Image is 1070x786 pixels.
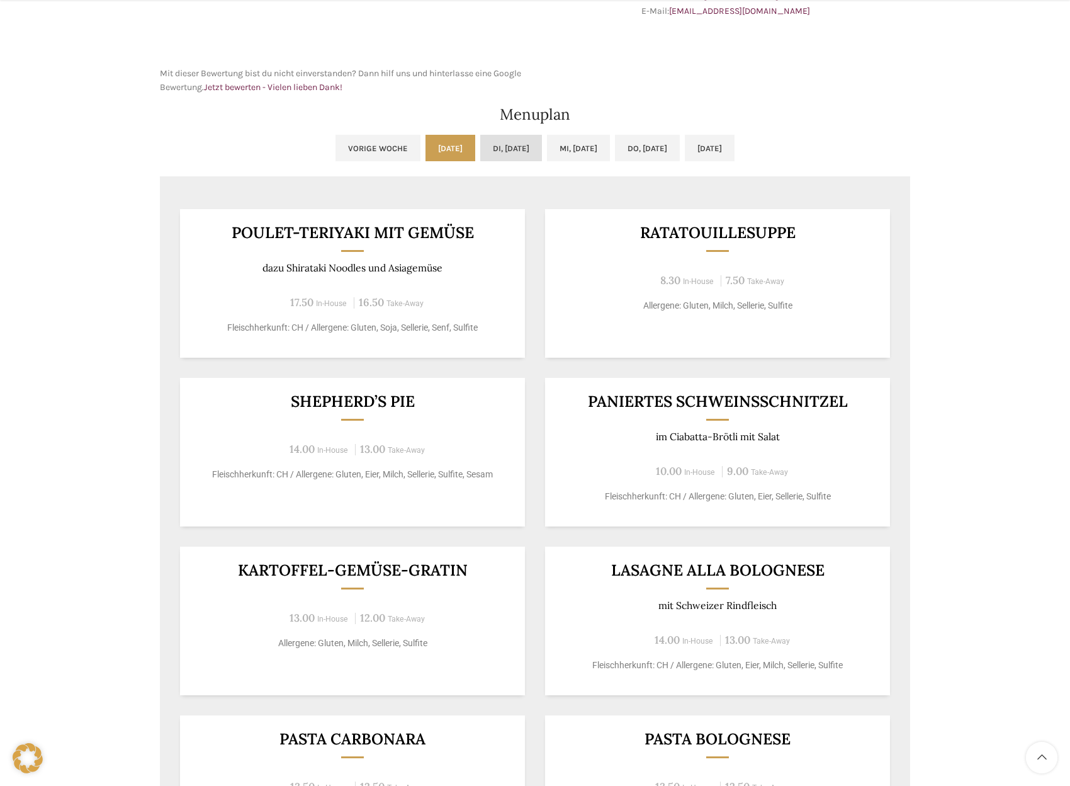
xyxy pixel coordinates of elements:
span: In-House [683,277,714,286]
span: Take-Away [388,446,425,455]
span: 16.50 [359,295,384,309]
a: Di, [DATE] [480,135,542,161]
p: im Ciabatta-Brötli mit Salat [561,431,875,443]
h3: Kartoffel-Gemüse-Gratin [196,562,510,578]
span: Take-Away [747,277,784,286]
h3: Pasta Carbonara [196,731,510,747]
h3: Shepherd’s Pie [196,394,510,409]
p: Fleischherkunft: CH / Allergene: Gluten, Eier, Milch, Sellerie, Sulfite, Sesam [196,468,510,481]
h3: Pasta Bolognese [561,731,875,747]
span: Take-Away [386,299,424,308]
h3: Ratatouillesuppe [561,225,875,241]
span: 13.00 [725,633,750,647]
span: Take-Away [388,615,425,624]
a: Scroll to top button [1026,742,1057,773]
a: Do, [DATE] [615,135,680,161]
span: 8.30 [660,273,680,287]
p: dazu Shirataki Noodles und Asiagemüse [196,262,510,274]
span: In-House [317,615,348,624]
span: 13.00 [360,442,385,456]
p: Allergene: Gluten, Milch, Sellerie, Sulfite [561,299,875,312]
span: In-House [317,446,348,455]
h3: Poulet-Teriyaki mit Gemüse [196,225,510,241]
span: 10.00 [656,464,682,478]
span: Take-Away [751,468,788,477]
a: [DATE] [425,135,475,161]
span: In-House [684,468,715,477]
span: 7.50 [726,273,745,287]
span: In-House [682,637,713,646]
p: Allergene: Gluten, Milch, Sellerie, Sulfite [196,637,510,650]
a: Vorige Woche [335,135,420,161]
span: 9.00 [727,464,748,478]
span: 13.00 [290,611,315,625]
span: 12.00 [360,611,385,625]
p: Fleischherkunft: CH / Allergene: Gluten, Eier, Milch, Sellerie, Sulfite [561,659,875,672]
p: Fleischherkunft: CH / Allergene: Gluten, Soja, Sellerie, Senf, Sulfite [196,321,510,334]
a: [DATE] [685,135,735,161]
span: 17.50 [290,295,313,309]
h3: Lasagne alla Bolognese [561,562,875,578]
span: Take-Away [753,637,790,646]
a: Mi, [DATE] [547,135,610,161]
span: 14.00 [655,633,680,647]
h2: Menuplan [160,107,910,122]
span: 14.00 [290,442,315,456]
p: Mit dieser Bewertung bist du nicht einverstanden? Dann hilf uns und hinterlasse eine Google Bewer... [160,67,529,95]
span: In-House [316,299,347,308]
a: [EMAIL_ADDRESS][DOMAIN_NAME] [669,6,810,16]
p: Fleischherkunft: CH / Allergene: Gluten, Eier, Sellerie, Sulfite [561,490,875,503]
a: Jetzt bewerten - Vielen lieben Dank! [204,82,342,93]
h3: Paniertes Schweinsschnitzel [561,394,875,409]
p: mit Schweizer Rindfleisch [561,600,875,612]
